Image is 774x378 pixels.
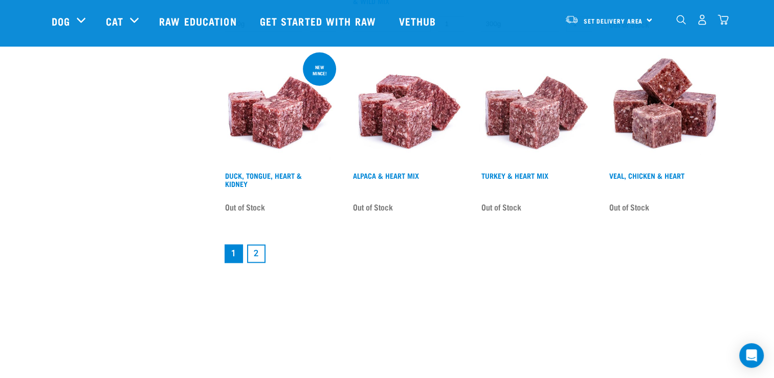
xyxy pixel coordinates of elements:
[607,50,723,166] img: 1137 Veal Chicken Heart Mix 01
[223,50,339,166] img: 1124 Lamb Chicken Heart Mix 01
[479,50,595,166] img: Pile Of Cubed Turkey Heart Mix For Pets
[225,199,265,215] span: Out of Stock
[247,244,266,263] a: Goto page 2
[149,1,249,41] a: Raw Education
[353,174,419,177] a: Alpaca & Heart Mix
[350,50,467,166] img: Possum Chicken Heart Mix 01
[250,1,389,41] a: Get started with Raw
[481,199,521,215] span: Out of Stock
[106,13,123,29] a: Cat
[225,174,302,185] a: Duck, Tongue, Heart & Kidney
[303,59,336,81] div: new mince!
[353,199,393,215] span: Out of Stock
[584,19,643,23] span: Set Delivery Area
[481,174,548,177] a: Turkey & Heart Mix
[389,1,449,41] a: Vethub
[565,15,579,24] img: van-moving.png
[739,343,764,368] div: Open Intercom Messenger
[52,13,70,29] a: Dog
[718,14,728,25] img: home-icon@2x.png
[676,15,686,25] img: home-icon-1@2x.png
[223,242,723,265] nav: pagination
[609,199,649,215] span: Out of Stock
[697,14,707,25] img: user.png
[609,174,684,177] a: Veal, Chicken & Heart
[225,244,243,263] a: Page 1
